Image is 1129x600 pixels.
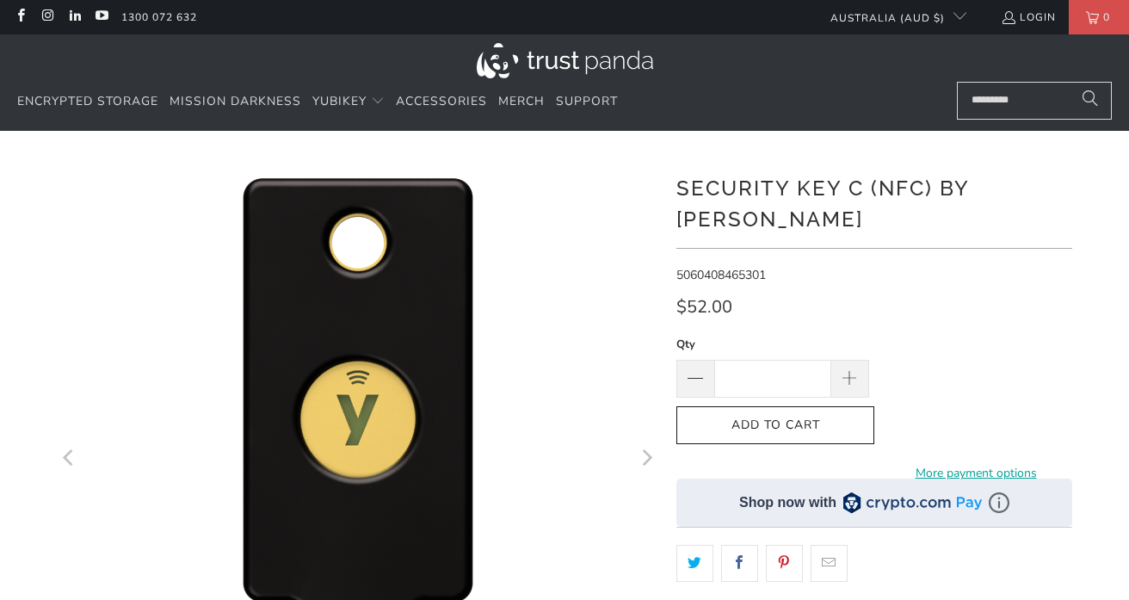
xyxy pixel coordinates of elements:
[396,93,487,109] span: Accessories
[676,545,713,581] a: Share this on Twitter
[879,464,1072,483] a: More payment options
[17,93,158,109] span: Encrypted Storage
[556,93,618,109] span: Support
[13,10,28,24] a: Trust Panda Australia on Facebook
[498,82,545,122] a: Merch
[811,545,848,581] a: Email this to a friend
[694,418,856,433] span: Add to Cart
[477,43,653,78] img: Trust Panda Australia
[17,82,618,122] nav: Translation missing: en.navigation.header.main_nav
[121,8,197,27] a: 1300 072 632
[170,82,301,122] a: Mission Darkness
[17,82,158,122] a: Encrypted Storage
[1001,8,1056,27] a: Login
[721,545,758,581] a: Share this on Facebook
[396,82,487,122] a: Accessories
[676,267,766,283] span: 5060408465301
[94,10,108,24] a: Trust Panda Australia on YouTube
[67,10,82,24] a: Trust Panda Australia on LinkedIn
[312,93,367,109] span: YubiKey
[676,295,732,319] span: $52.00
[40,10,54,24] a: Trust Panda Australia on Instagram
[498,93,545,109] span: Merch
[312,82,385,122] summary: YubiKey
[766,545,803,581] a: Share this on Pinterest
[170,93,301,109] span: Mission Darkness
[1069,82,1112,120] button: Search
[556,82,618,122] a: Support
[676,406,874,445] button: Add to Cart
[676,335,869,354] label: Qty
[676,170,1072,235] h1: Security Key C (NFC) by [PERSON_NAME]
[739,493,836,512] div: Shop now with
[957,82,1112,120] input: Search...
